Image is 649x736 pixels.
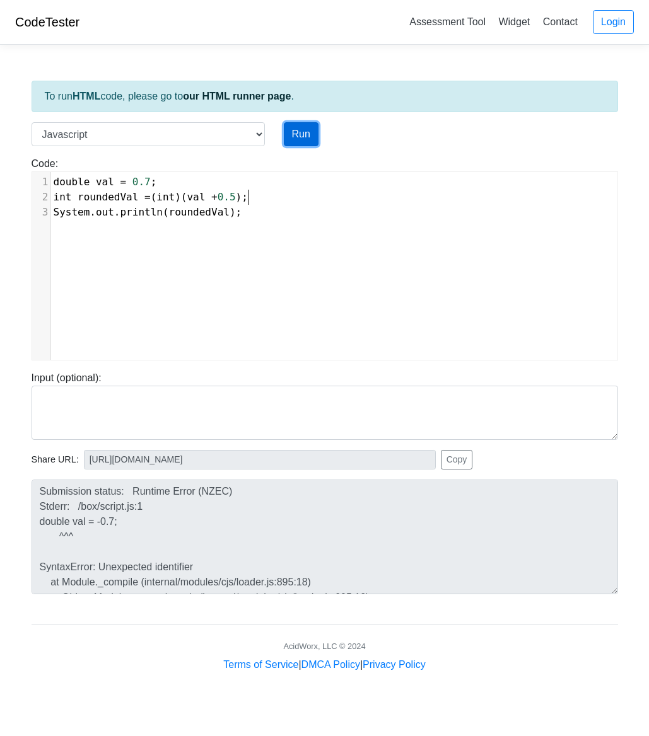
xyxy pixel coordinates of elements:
[84,450,436,469] input: No share available yet
[156,191,175,203] span: int
[32,453,79,467] span: Share URL:
[538,11,583,32] a: Contact
[284,122,319,146] button: Run
[120,206,162,218] span: println
[54,176,157,188] span: ;
[54,191,248,203] span: ( )( );
[493,11,535,32] a: Widget
[223,657,425,672] div: | |
[283,640,365,652] div: AcidWorx, LLC © 2024
[32,175,50,190] div: 1
[404,11,491,32] a: Assessment Tool
[120,176,126,188] span: =
[441,450,473,469] button: Copy
[301,659,360,670] a: DMCA Policy
[73,91,100,101] strong: HTML
[144,191,151,203] span: =
[183,91,291,101] a: our HTML runner page
[22,156,628,360] div: Code:
[211,191,218,203] span: +
[54,176,90,188] span: double
[132,176,151,188] span: 0.7
[218,191,236,203] span: 0.5
[32,81,618,112] div: To run code, please go to .
[32,190,50,205] div: 2
[593,10,634,34] a: Login
[363,659,426,670] a: Privacy Policy
[96,206,114,218] span: out
[223,659,298,670] a: Terms of Service
[54,206,242,218] span: . . ( );
[15,15,79,29] a: CodeTester
[22,371,628,440] div: Input (optional):
[96,176,114,188] span: val
[187,191,205,203] span: val
[169,206,230,218] span: roundedVal
[32,205,50,220] div: 3
[54,206,90,218] span: System
[78,191,138,203] span: roundedVal
[54,191,72,203] span: int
